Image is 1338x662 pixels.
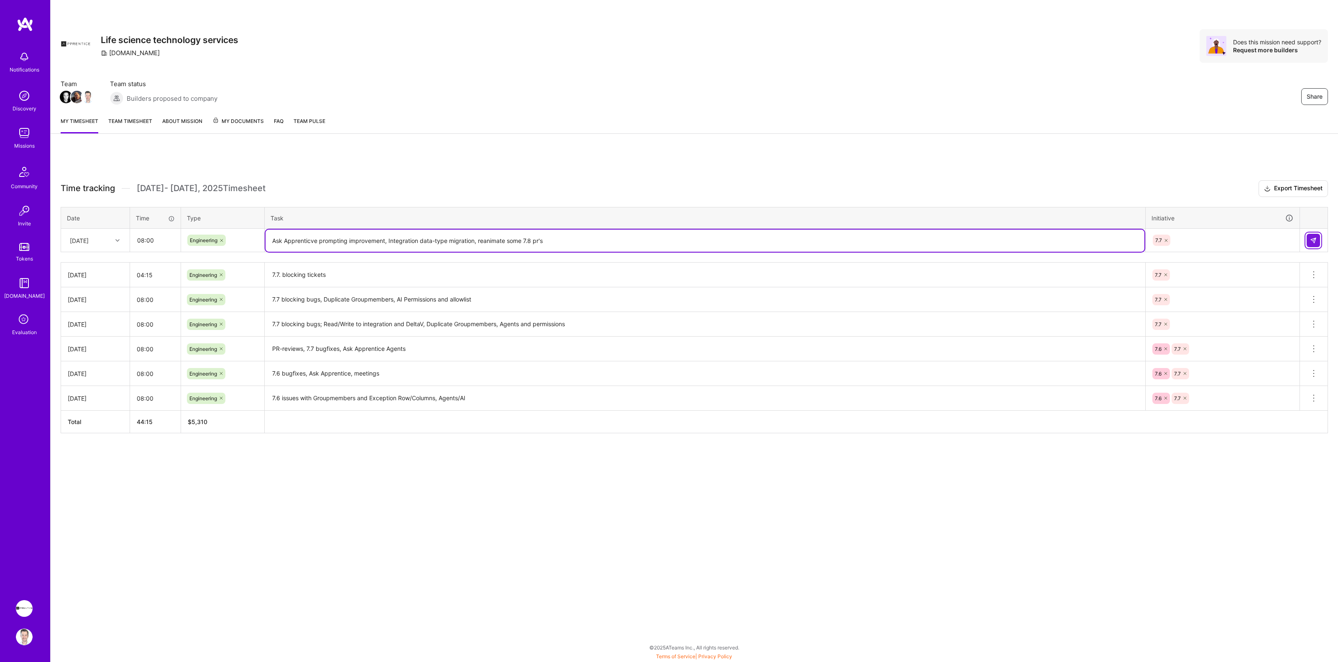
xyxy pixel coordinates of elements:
img: Submit [1310,237,1317,244]
a: About Mission [162,117,202,133]
textarea: 7.7. blocking tickets [266,263,1144,286]
div: Time [136,214,175,222]
i: icon CompanyGray [101,50,107,56]
span: Builders proposed to company [127,94,217,103]
textarea: 7.6 bugfixes, Ask Apprentice, meetings [266,362,1144,385]
div: Discovery [13,104,36,113]
img: tokens [19,243,29,251]
input: HH:MM [130,387,181,409]
div: null [1307,234,1321,247]
textarea: 7.7 blocking bugs; Read/Write to integration and DeltaV, Duplicate Groupmembers, Agents and permi... [266,313,1144,336]
a: FAQ [274,117,283,133]
div: [DATE] [68,320,123,329]
a: Terms of Service [656,653,695,659]
span: Time tracking [61,183,115,194]
span: Engineering [190,237,217,243]
th: Task [265,207,1146,229]
h3: Life science technology services [101,35,238,45]
th: Type [181,207,265,229]
a: Apprentice: Life science technology services [14,600,35,617]
div: © 2025 ATeams Inc., All rights reserved. [50,637,1338,658]
span: Team Pulse [294,118,325,124]
input: HH:MM [130,363,181,385]
div: Evaluation [12,328,37,337]
img: User Avatar [16,629,33,645]
span: 7.6 [1155,371,1162,377]
a: Privacy Policy [698,653,732,659]
th: Date [61,207,130,229]
div: Notifications [10,65,39,74]
img: guide book [16,275,33,291]
div: [DATE] [68,345,123,353]
span: 7.7 [1174,371,1181,377]
input: HH:MM [130,229,180,251]
span: Share [1307,92,1323,101]
a: Team Member Avatar [61,90,71,104]
span: 7.6 [1155,395,1162,401]
div: Missions [14,141,35,150]
span: Team [61,79,93,88]
input: HH:MM [130,338,181,360]
img: teamwork [16,125,33,141]
button: Export Timesheet [1259,180,1328,197]
a: My timesheet [61,117,98,133]
img: discovery [16,87,33,104]
i: icon Download [1264,184,1271,193]
span: $ 5,310 [188,418,207,425]
a: My Documents [212,117,264,133]
span: 7.7 [1155,237,1162,243]
span: Engineering [189,272,217,278]
a: Team Member Avatar [82,90,93,104]
div: Community [11,182,38,191]
img: Avatar [1206,36,1226,56]
span: 7.7 [1155,321,1162,327]
div: [DATE] [68,271,123,279]
span: [DATE] - [DATE] , 2025 Timesheet [137,183,266,194]
img: Team Member Avatar [71,91,83,103]
div: Does this mission need support? [1233,38,1321,46]
img: Community [14,162,34,182]
i: icon Chevron [115,238,120,243]
div: Initiative [1152,213,1294,223]
div: Tokens [16,254,33,263]
a: Team Pulse [294,117,325,133]
input: HH:MM [130,264,181,286]
div: Invite [18,219,31,228]
span: 7.7 [1174,395,1181,401]
div: [DATE] [68,369,123,378]
input: HH:MM [130,313,181,335]
span: Team status [110,79,217,88]
textarea: 7.6 issues with Groupmembers and Exception Row/Columns, Agents/AI [266,387,1144,410]
th: 44:15 [130,411,181,433]
img: bell [16,49,33,65]
span: Engineering [189,371,217,377]
span: Engineering [189,346,217,352]
div: Request more builders [1233,46,1321,54]
a: User Avatar [14,629,35,645]
span: 7.6 [1155,346,1162,352]
img: Team Member Avatar [60,91,72,103]
img: logo [17,17,33,32]
span: 7.7 [1155,272,1162,278]
img: Invite [16,202,33,219]
textarea: Ask Apprenticve prompting improvement, Integration data-type migration, reanimate some 7.8 pr's [266,230,1144,252]
button: Share [1301,88,1328,105]
div: [DATE] [70,236,89,245]
input: HH:MM [130,289,181,311]
div: [DATE] [68,295,123,304]
span: Engineering [189,321,217,327]
img: Apprentice: Life science technology services [16,600,33,617]
img: Team Member Avatar [82,91,94,103]
a: Team timesheet [108,117,152,133]
div: [DOMAIN_NAME] [4,291,45,300]
div: [DOMAIN_NAME] [101,49,160,57]
span: Engineering [189,296,217,303]
span: My Documents [212,117,264,126]
textarea: PR-reviews, 7.7 bugfixes, Ask Apprentice Agents [266,337,1144,360]
span: 7.7 [1174,346,1181,352]
span: | [656,653,732,659]
textarea: 7.7 blocking bugs, Duplicate Groupmembers, AI Permissions and allowlist [266,288,1144,311]
a: Team Member Avatar [71,90,82,104]
i: icon SelectionTeam [16,312,32,328]
img: Company Logo [61,29,91,59]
